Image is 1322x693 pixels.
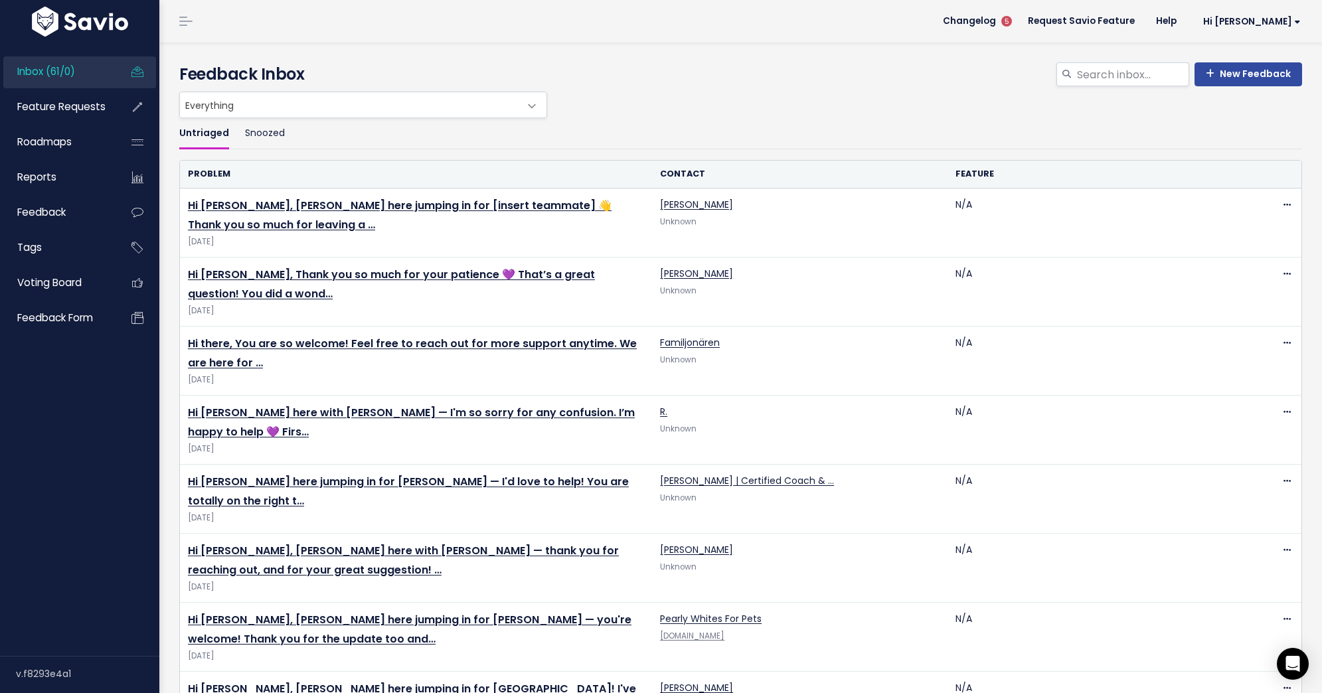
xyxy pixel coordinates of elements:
[29,7,131,37] img: logo-white.9d6f32f41409.svg
[3,92,110,122] a: Feature Requests
[188,373,644,387] span: [DATE]
[188,474,629,508] a: Hi [PERSON_NAME] here jumping in for [PERSON_NAME] — I'd love to help! You are totally on the rig...
[188,405,635,439] a: Hi [PERSON_NAME] here with [PERSON_NAME] — I'm so sorry for any confusion. I’m happy to help 💜 Firs…
[3,232,110,263] a: Tags
[1277,648,1309,680] div: Open Intercom Messenger
[179,62,1302,86] h4: Feedback Inbox
[180,161,652,188] th: Problem
[17,170,56,184] span: Reports
[660,424,697,434] span: Unknown
[948,534,1242,603] td: N/A
[1187,11,1311,32] a: Hi [PERSON_NAME]
[17,205,66,219] span: Feedback
[17,100,106,114] span: Feature Requests
[660,354,697,365] span: Unknown
[188,304,644,318] span: [DATE]
[179,118,1302,149] ul: Filter feature requests
[1017,11,1145,31] a: Request Savio Feature
[179,118,229,149] a: Untriaged
[188,267,595,301] a: Hi [PERSON_NAME], Thank you so much for your patience 💜 That’s a great question! You did a wond…
[188,235,644,249] span: [DATE]
[1145,11,1187,31] a: Help
[188,612,631,647] a: Hi [PERSON_NAME], [PERSON_NAME] here jumping in for [PERSON_NAME] — you're welcome! Thank you for...
[3,127,110,157] a: Roadmaps
[188,198,612,232] a: Hi [PERSON_NAME], [PERSON_NAME] here jumping in for [insert teammate] 👋 Thank you so much for lea...
[3,197,110,228] a: Feedback
[16,656,159,691] div: v.f8293e4a1
[660,198,733,211] a: [PERSON_NAME]
[17,275,82,289] span: Voting Board
[188,442,644,456] span: [DATE]
[948,465,1242,534] td: N/A
[943,17,996,26] span: Changelog
[188,336,637,370] a: Hi there, You are so welcome! Feel free to reach out for more support anytime. We are here for …
[948,396,1242,465] td: N/A
[948,603,1242,672] td: N/A
[1195,62,1302,86] a: New Feedback
[660,474,834,487] a: [PERSON_NAME] | Certified Coach & …
[660,267,733,280] a: [PERSON_NAME]
[3,268,110,298] a: Voting Board
[188,649,644,663] span: [DATE]
[660,612,762,625] a: Pearly Whites For Pets
[3,56,110,87] a: Inbox (61/0)
[188,511,644,525] span: [DATE]
[188,580,644,594] span: [DATE]
[3,303,110,333] a: Feedback form
[245,118,285,149] a: Snoozed
[17,135,72,149] span: Roadmaps
[660,405,667,418] a: R.
[660,631,724,641] a: [DOMAIN_NAME]
[180,92,520,117] span: Everything
[17,240,42,254] span: Tags
[1203,17,1301,27] span: Hi [PERSON_NAME]
[660,493,697,503] span: Unknown
[660,216,697,227] span: Unknown
[188,543,619,577] a: Hi [PERSON_NAME], [PERSON_NAME] here with [PERSON_NAME] — thank you for reaching out, and for you...
[660,562,697,572] span: Unknown
[1001,16,1012,27] span: 5
[3,162,110,193] a: Reports
[948,258,1242,327] td: N/A
[179,92,547,118] span: Everything
[660,336,720,349] a: Familjonären
[17,311,93,325] span: Feedback form
[652,161,947,188] th: Contact
[17,64,75,78] span: Inbox (61/0)
[660,285,697,296] span: Unknown
[948,327,1242,396] td: N/A
[948,161,1242,188] th: Feature
[1076,62,1189,86] input: Search inbox...
[660,543,733,556] a: [PERSON_NAME]
[948,189,1242,258] td: N/A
